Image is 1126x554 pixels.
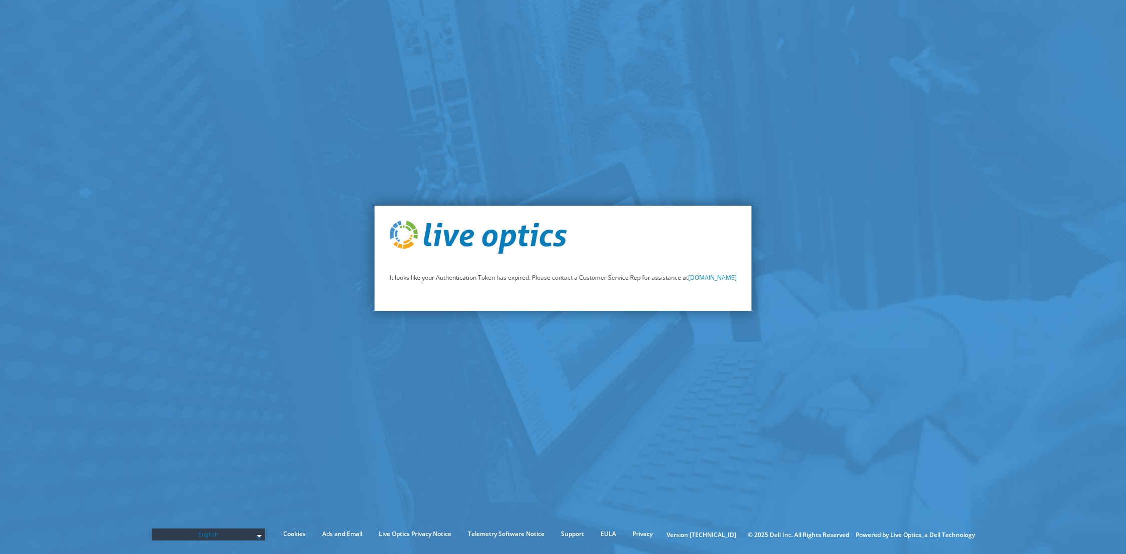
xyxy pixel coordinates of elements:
li: © 2025 Dell Inc. All Rights Reserved [743,529,854,540]
a: Support [553,528,592,539]
img: live_optics_svg.svg [390,221,567,254]
a: Telemetry Software Notice [460,528,552,539]
a: Privacy [625,528,660,539]
span: English [157,528,261,540]
a: Ads and Email [315,528,370,539]
a: [DOMAIN_NAME] [688,273,737,282]
li: Powered by Live Optics, a Dell Technology [856,529,975,540]
a: Live Optics Privacy Notice [371,528,459,539]
a: EULA [593,528,624,539]
a: Cookies [276,528,313,539]
li: Version [TECHNICAL_ID] [662,529,741,540]
p: It looks like your Authentication Token has expired. Please contact a Customer Service Rep for as... [390,272,737,283]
